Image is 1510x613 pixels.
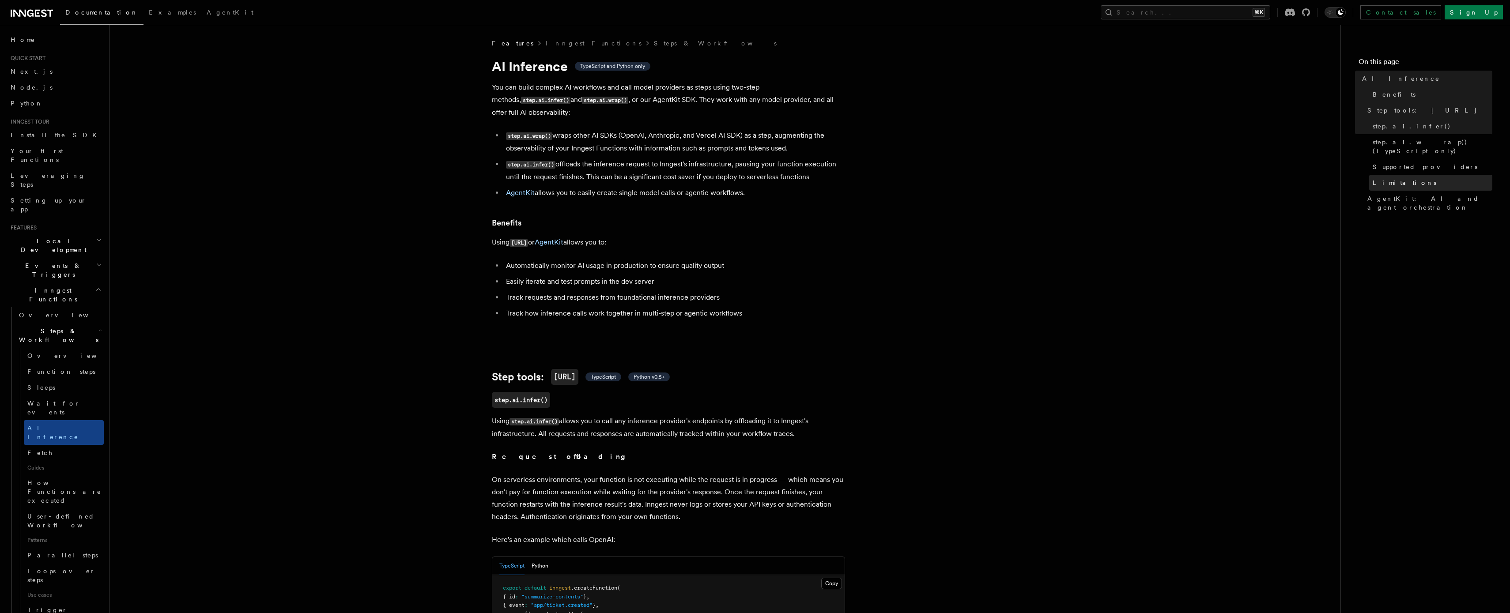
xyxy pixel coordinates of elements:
[521,594,583,600] span: "summarize-contents"
[492,39,533,48] span: Features
[503,602,525,608] span: { event
[27,479,102,504] span: How Functions are executed
[510,239,528,247] code: [URL]
[586,594,589,600] span: ,
[492,474,845,523] p: On serverless environments, your function is not executing while the request is in progress — whi...
[593,602,596,608] span: }
[1367,106,1477,115] span: Step tools: [URL]
[27,352,118,359] span: Overview
[11,132,102,139] span: Install the SDK
[821,578,842,589] button: Copy
[19,312,110,319] span: Overview
[531,602,593,608] span: "app/ticket.created"
[143,3,201,24] a: Examples
[24,420,104,445] a: AI Inference
[24,508,104,533] a: User-defined Workflows
[7,233,104,258] button: Local Development
[525,585,546,591] span: default
[503,259,845,272] li: Automatically monitor AI usage in production to ensure quality output
[492,81,845,119] p: You can build complex AI workflows and call model providers as steps using two-step methods, and ...
[7,261,96,279] span: Events & Triggers
[515,594,518,600] span: :
[24,533,104,547] span: Patterns
[24,588,104,602] span: Use cases
[1373,138,1492,155] span: step.ai.wrap() (TypeScript only)
[492,369,670,385] a: Step tools:[URL] TypeScript Python v0.5+
[11,84,53,91] span: Node.js
[7,118,49,125] span: Inngest tour
[24,563,104,588] a: Loops over steps
[24,348,104,364] a: Overview
[525,602,528,608] span: :
[596,602,599,608] span: ,
[1325,7,1346,18] button: Toggle dark mode
[1369,159,1492,175] a: Supported providers
[201,3,259,24] a: AgentKit
[617,585,620,591] span: (
[11,35,35,44] span: Home
[1373,122,1451,131] span: step.ai.infer()
[27,425,79,440] span: AI Inference
[1369,175,1492,191] a: Limitations
[492,452,632,461] strong: Request offloading
[7,286,95,304] span: Inngest Functions
[27,552,98,559] span: Parallel steps
[510,418,559,425] code: step.ai.infer()
[27,568,95,583] span: Loops over steps
[11,197,87,213] span: Setting up your app
[1101,5,1270,19] button: Search...⌘K
[532,557,548,575] button: Python
[503,291,845,304] li: Track requests and responses from foundational inference providers
[11,68,53,75] span: Next.js
[1373,178,1436,187] span: Limitations
[24,461,104,475] span: Guides
[7,282,104,307] button: Inngest Functions
[1373,90,1416,99] span: Benefits
[1373,162,1477,171] span: Supported providers
[24,364,104,380] a: Function steps
[634,373,664,380] span: Python v0.5+
[546,39,642,48] a: Inngest Functions
[11,100,43,107] span: Python
[7,79,104,95] a: Node.js
[492,236,845,249] p: Using or allows you to:
[1367,194,1492,212] span: AgentKit: AI and agent orchestration
[503,275,845,288] li: Easily iterate and test prompts in the dev server
[521,97,570,104] code: step.ai.infer()
[503,585,521,591] span: export
[503,307,845,320] li: Track how inference calls work together in multi-step or agentic workflows
[583,594,586,600] span: }
[492,415,845,440] p: Using allows you to call any inference provider's endpoints by offloading it to Inngest's infrast...
[7,237,96,254] span: Local Development
[1362,74,1440,83] span: AI Inference
[1253,8,1265,17] kbd: ⌘K
[27,368,95,375] span: Function steps
[549,585,571,591] span: inngest
[506,132,552,140] code: step.ai.wrap()
[492,534,845,546] p: Here's an example which calls OpenAI:
[60,3,143,25] a: Documentation
[506,188,535,197] a: AgentKit
[11,147,63,163] span: Your first Functions
[207,9,253,16] span: AgentKit
[65,9,138,16] span: Documentation
[7,127,104,143] a: Install the SDK
[591,373,616,380] span: TypeScript
[24,395,104,420] a: Wait for events
[492,392,550,408] a: step.ai.infer()
[506,161,555,169] code: step.ai.infer()
[7,95,104,111] a: Python
[503,129,845,154] li: wraps other AI SDKs (OpenAI, Anthropic, and Vercel AI SDK) as a step, augmenting the observabilit...
[15,323,104,348] button: Steps & Workflows
[7,258,104,282] button: Events & Triggers
[503,158,845,183] li: offloads the inference request to Inngest's infrastructure, pausing your function execution until...
[580,63,645,70] span: TypeScript and Python only
[1364,191,1492,215] a: AgentKit: AI and agent orchestration
[582,97,628,104] code: step.ai.wrap()
[1369,134,1492,159] a: step.ai.wrap() (TypeScript only)
[503,594,515,600] span: { id
[24,445,104,461] a: Fetch
[1359,71,1492,86] a: AI Inference
[492,58,845,74] h1: AI Inference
